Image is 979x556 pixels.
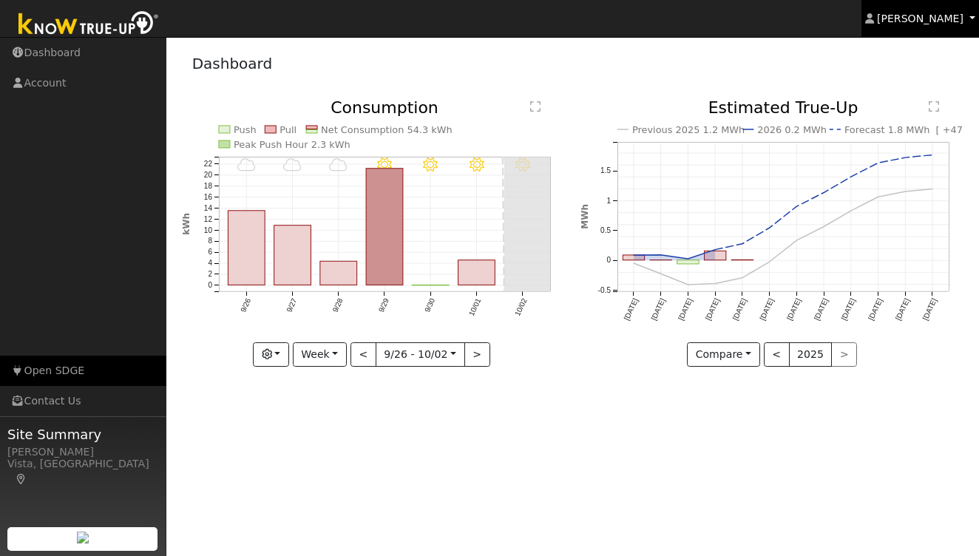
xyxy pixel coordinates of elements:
[580,204,590,229] text: MWh
[458,260,495,285] rect: onclick=""
[821,190,827,196] circle: onclick=""
[423,297,436,314] text: 9/30
[331,98,438,117] text: Consumption
[203,160,212,168] text: 22
[921,297,938,322] text: [DATE]
[600,226,611,234] text: 0.5
[739,275,745,281] circle: onclick=""
[192,55,273,72] a: Dashboard
[759,297,776,322] text: [DATE]
[677,297,694,322] text: [DATE]
[929,101,939,112] text: 
[903,189,909,194] circle: onclick=""
[280,124,297,135] text: Pull
[366,169,403,285] rect: onclick=""
[7,424,158,444] span: Site Summary
[712,281,718,287] circle: onclick=""
[789,342,833,367] button: 2025
[794,203,800,209] circle: onclick=""
[377,157,392,172] i: 9/29 - Clear
[712,247,718,253] circle: onclick=""
[867,297,884,322] text: [DATE]
[767,259,773,265] circle: onclick=""
[767,225,773,231] circle: onclick=""
[705,251,726,260] rect: onclick=""
[181,213,192,235] text: kWh
[208,281,212,289] text: 0
[929,152,935,158] circle: onclick=""
[685,256,691,262] circle: onclick=""
[631,260,637,266] circle: onclick=""
[329,157,348,172] i: 9/28 - MostlyCloudy
[631,252,637,258] circle: onclick=""
[208,248,212,257] text: 6
[203,204,212,212] text: 14
[376,342,465,367] button: 9/26 - 10/02
[203,171,212,179] text: 20
[687,342,760,367] button: Compare
[848,208,854,214] circle: onclick=""
[203,215,212,223] text: 12
[704,297,721,322] text: [DATE]
[377,297,390,314] text: 9/29
[283,157,302,172] i: 9/27 - Cloudy
[513,297,529,318] text: 10/02
[840,297,857,322] text: [DATE]
[794,237,800,243] circle: onclick=""
[598,286,612,294] text: -0.5
[758,124,827,135] text: 2026 0.2 MWh
[650,297,667,322] text: [DATE]
[530,101,541,112] text: 
[875,194,881,200] circle: onclick=""
[234,139,350,150] text: Peak Push Hour 2.3 kWh
[764,342,790,367] button: <
[11,8,166,41] img: Know True-Up
[623,255,644,260] rect: onclick=""
[77,532,89,543] img: retrieve
[731,297,748,322] text: [DATE]
[239,297,252,314] text: 9/26
[293,342,347,367] button: Week
[208,260,212,268] text: 4
[7,456,158,487] div: Vista, [GEOGRAPHIC_DATA]
[685,282,691,288] circle: onclick=""
[203,226,212,234] text: 10
[677,260,699,264] rect: onclick=""
[658,271,664,277] circle: onclick=""
[929,186,935,192] circle: onclick=""
[848,174,854,180] circle: onclick=""
[600,167,611,175] text: 1.5
[331,297,344,314] text: 9/28
[658,252,664,258] circle: onclick=""
[894,297,911,322] text: [DATE]
[208,271,212,279] text: 2
[285,297,298,314] text: 9/27
[813,297,830,322] text: [DATE]
[350,342,376,367] button: <
[875,160,881,166] circle: onclick=""
[464,342,490,367] button: >
[274,226,311,285] rect: onclick=""
[606,197,611,205] text: 1
[470,157,484,172] i: 10/01 - Clear
[623,297,640,322] text: [DATE]
[877,13,963,24] span: [PERSON_NAME]
[467,297,483,318] text: 10/01
[321,124,453,135] text: Net Consumption 54.3 kWh
[708,98,858,117] text: Estimated True-Up
[237,157,255,172] i: 9/26 - Cloudy
[203,193,212,201] text: 16
[785,297,802,322] text: [DATE]
[632,124,745,135] text: Previous 2025 1.2 MWh
[15,473,28,485] a: Map
[7,444,158,460] div: [PERSON_NAME]
[320,262,357,285] rect: onclick=""
[423,157,438,172] i: 9/30 - MostlyClear
[228,211,265,285] rect: onclick=""
[821,224,827,230] circle: onclick=""
[234,124,257,135] text: Push
[903,155,909,160] circle: onclick=""
[203,182,212,190] text: 18
[739,241,745,247] circle: onclick=""
[606,257,611,265] text: 0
